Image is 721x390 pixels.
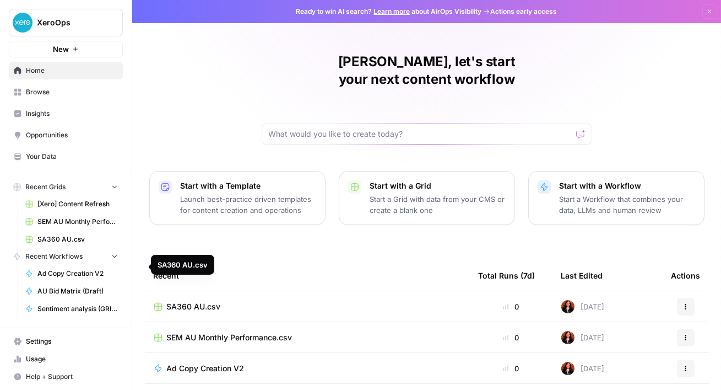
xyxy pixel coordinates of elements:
[20,231,123,248] a: SA360 AU.csv
[167,332,292,343] span: SEM AU Monthly Performance.csv
[296,7,482,17] span: Ready to win AI search? about AirOps Visibility
[167,363,245,374] span: Ad Copy Creation V2
[479,363,544,374] div: 0
[561,362,574,375] img: nh1ffu4gqkij28y7n7zaycjgecuc
[561,362,605,375] div: [DATE]
[20,282,123,300] a: AU Bid Matrix (Draft)
[561,300,574,313] img: nh1ffu4gqkij28y7n7zaycjgecuc
[9,350,123,368] a: Usage
[181,194,316,216] p: Launch best-practice driven templates for content creation and operations
[20,195,123,213] a: [Xero] Content Refresh
[20,213,123,231] a: SEM AU Monthly Performance.csv
[9,368,123,386] button: Help + Support
[561,331,605,344] div: [DATE]
[167,301,221,312] span: SA360 AU.csv
[154,260,461,291] div: Recent
[9,83,123,101] a: Browse
[561,331,574,344] img: nh1ffu4gqkij28y7n7zaycjgecuc
[37,17,104,28] span: XeroOps
[158,259,208,270] div: SA360 AU.csv
[560,194,695,216] p: Start a Workflow that combines your data, LLMs and human review
[491,7,557,17] span: Actions early access
[26,152,118,162] span: Your Data
[9,62,123,79] a: Home
[37,269,118,279] span: Ad Copy Creation V2
[561,260,603,291] div: Last Edited
[26,354,118,364] span: Usage
[37,199,118,209] span: [Xero] Content Refresh
[9,41,123,57] button: New
[154,301,461,312] a: SA360 AU.csv
[37,217,118,227] span: SEM AU Monthly Performance.csv
[370,180,506,191] p: Start with a Grid
[9,126,123,144] a: Opportunities
[269,129,572,140] input: What would you like to create today?
[561,300,605,313] div: [DATE]
[13,13,32,33] img: XeroOps Logo
[20,265,123,282] a: Ad Copy Creation V2
[25,252,83,261] span: Recent Workflows
[26,372,118,382] span: Help + Support
[53,44,69,55] span: New
[479,301,544,312] div: 0
[26,66,118,76] span: Home
[9,333,123,350] a: Settings
[262,53,592,88] h1: [PERSON_NAME], let's start your next content workflow
[37,304,118,314] span: Sentiment analysis (GRID version)
[9,248,123,265] button: Recent Workflows
[26,109,118,119] span: Insights
[37,286,118,296] span: AU Bid Matrix (Draft)
[528,171,704,225] button: Start with a WorkflowStart a Workflow that combines your data, LLMs and human review
[26,87,118,97] span: Browse
[9,9,123,36] button: Workspace: XeroOps
[370,194,506,216] p: Start a Grid with data from your CMS or create a blank one
[374,7,410,15] a: Learn more
[149,171,326,225] button: Start with a TemplateLaunch best-practice driven templates for content creation and operations
[37,234,118,244] span: SA360 AU.csv
[9,148,123,165] a: Your Data
[339,171,515,225] button: Start with a GridStart a Grid with data from your CMS or create a blank one
[479,332,544,343] div: 0
[154,332,461,343] a: SEM AU Monthly Performance.csv
[154,363,461,374] a: Ad Copy Creation V2
[671,260,701,291] div: Actions
[20,300,123,318] a: Sentiment analysis (GRID version)
[9,179,123,195] button: Recent Grids
[26,336,118,346] span: Settings
[9,105,123,122] a: Insights
[560,180,695,191] p: Start with a Workflow
[181,180,316,191] p: Start with a Template
[26,130,118,140] span: Opportunities
[25,182,66,192] span: Recent Grids
[479,260,535,291] div: Total Runs (7d)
